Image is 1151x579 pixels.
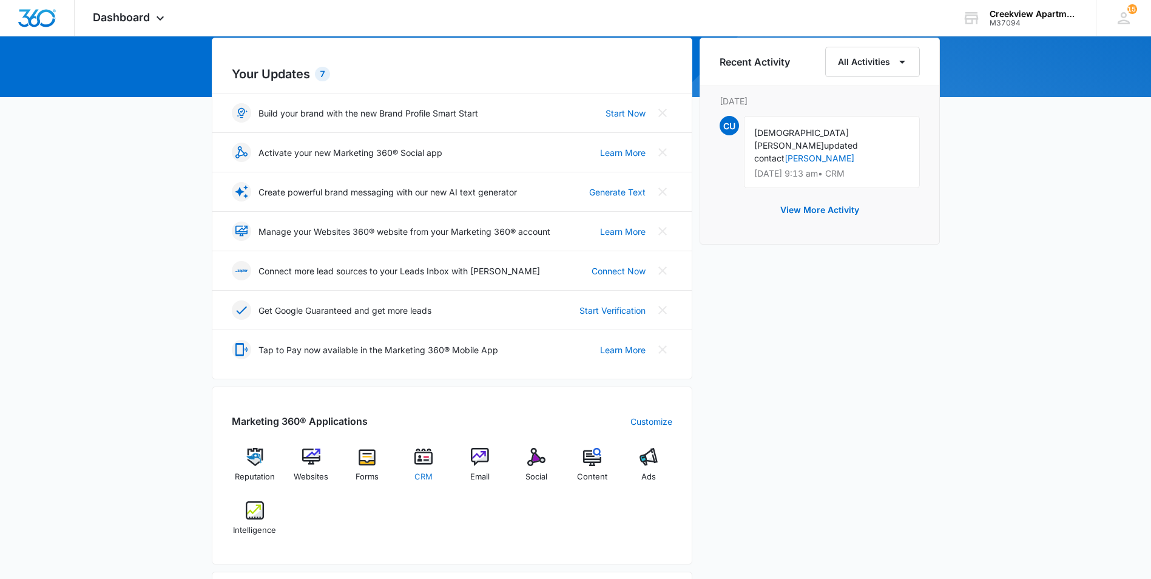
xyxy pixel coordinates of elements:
button: Close [653,103,672,123]
a: Learn More [600,344,646,356]
div: account id [990,19,1078,27]
button: View More Activity [768,195,871,225]
p: [DATE] [720,95,920,107]
a: [PERSON_NAME] [785,153,854,163]
span: CRM [414,471,433,483]
span: Intelligence [233,524,276,537]
p: Manage your Websites 360® website from your Marketing 360® account [258,225,550,238]
a: Ads [626,448,672,492]
p: Tap to Pay now available in the Marketing 360® Mobile App [258,344,498,356]
div: 7 [315,67,330,81]
button: Close [653,340,672,359]
a: CRM [400,448,447,492]
a: Customize [630,415,672,428]
a: Social [513,448,559,492]
p: Connect more lead sources to your Leads Inbox with [PERSON_NAME] [258,265,540,277]
span: [DEMOGRAPHIC_DATA][PERSON_NAME] [754,127,849,151]
span: Social [525,471,547,483]
a: Learn More [600,225,646,238]
span: CU [720,116,739,135]
a: Start Now [606,107,646,120]
a: Websites [288,448,334,492]
a: Forms [344,448,391,492]
p: Get Google Guaranteed and get more leads [258,304,431,317]
span: Dashboard [93,11,150,24]
button: All Activities [825,47,920,77]
a: Content [569,448,616,492]
button: Close [653,222,672,241]
span: Ads [641,471,656,483]
p: [DATE] 9:13 am • CRM [754,169,910,178]
button: Close [653,143,672,162]
h2: Your Updates [232,65,672,83]
span: Websites [294,471,328,483]
div: account name [990,9,1078,19]
h2: Marketing 360® Applications [232,414,368,428]
span: Content [577,471,607,483]
button: Close [653,300,672,320]
button: Close [653,261,672,280]
span: 157 [1127,4,1137,14]
span: Reputation [235,471,275,483]
a: Generate Text [589,186,646,198]
a: Email [457,448,504,492]
div: notifications count [1127,4,1137,14]
a: Intelligence [232,501,278,545]
span: Email [470,471,490,483]
h6: Recent Activity [720,55,790,69]
a: Learn More [600,146,646,159]
button: Close [653,182,672,201]
a: Start Verification [579,304,646,317]
span: Forms [356,471,379,483]
a: Connect Now [592,265,646,277]
p: Activate your new Marketing 360® Social app [258,146,442,159]
p: Create powerful brand messaging with our new AI text generator [258,186,517,198]
a: Reputation [232,448,278,492]
p: Build your brand with the new Brand Profile Smart Start [258,107,478,120]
